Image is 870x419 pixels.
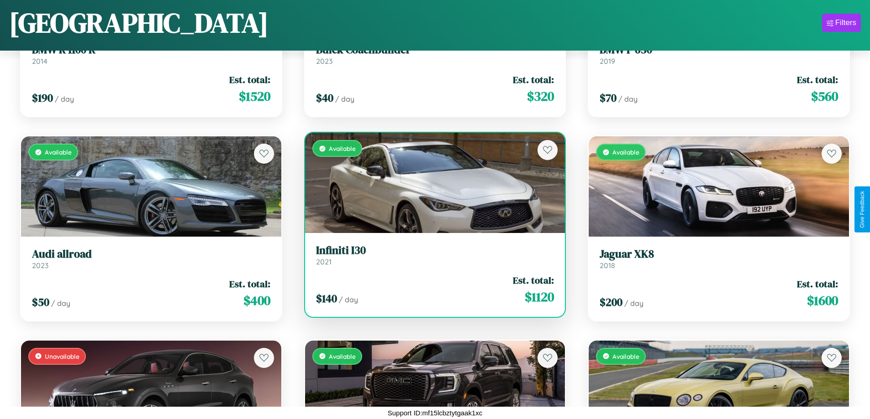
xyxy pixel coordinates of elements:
[339,295,358,304] span: / day
[513,274,554,287] span: Est. total:
[807,291,838,310] span: $ 1600
[600,248,838,270] a: Jaguar XK82018
[525,288,554,306] span: $ 1120
[811,87,838,105] span: $ 560
[618,94,638,103] span: / day
[229,277,270,290] span: Est. total:
[624,299,643,308] span: / day
[316,90,333,105] span: $ 40
[600,261,615,270] span: 2018
[55,94,74,103] span: / day
[316,244,554,266] a: Infiniti I302021
[32,261,48,270] span: 2023
[527,87,554,105] span: $ 320
[600,248,838,261] h3: Jaguar XK8
[32,57,47,66] span: 2014
[612,148,639,156] span: Available
[32,248,270,261] h3: Audi allroad
[600,90,617,105] span: $ 70
[239,87,270,105] span: $ 1520
[600,57,615,66] span: 2019
[329,145,356,152] span: Available
[32,295,49,310] span: $ 50
[316,244,554,257] h3: Infiniti I30
[329,352,356,360] span: Available
[335,94,354,103] span: / day
[600,43,838,66] a: BMW F 6502019
[513,73,554,86] span: Est. total:
[316,257,332,266] span: 2021
[797,73,838,86] span: Est. total:
[45,352,79,360] span: Unavailable
[316,291,337,306] span: $ 140
[822,14,861,32] button: Filters
[51,299,70,308] span: / day
[316,57,332,66] span: 2023
[32,90,53,105] span: $ 190
[243,291,270,310] span: $ 400
[612,352,639,360] span: Available
[316,43,554,66] a: Buick Coachbuilder2023
[859,191,865,228] div: Give Feedback
[32,248,270,270] a: Audi allroad2023
[229,73,270,86] span: Est. total:
[835,18,856,27] div: Filters
[9,4,269,41] h1: [GEOGRAPHIC_DATA]
[388,407,483,419] p: Support ID: mf15lcbztytgaak1xc
[45,148,72,156] span: Available
[32,43,270,66] a: BMW R 1100 R2014
[600,295,622,310] span: $ 200
[797,277,838,290] span: Est. total:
